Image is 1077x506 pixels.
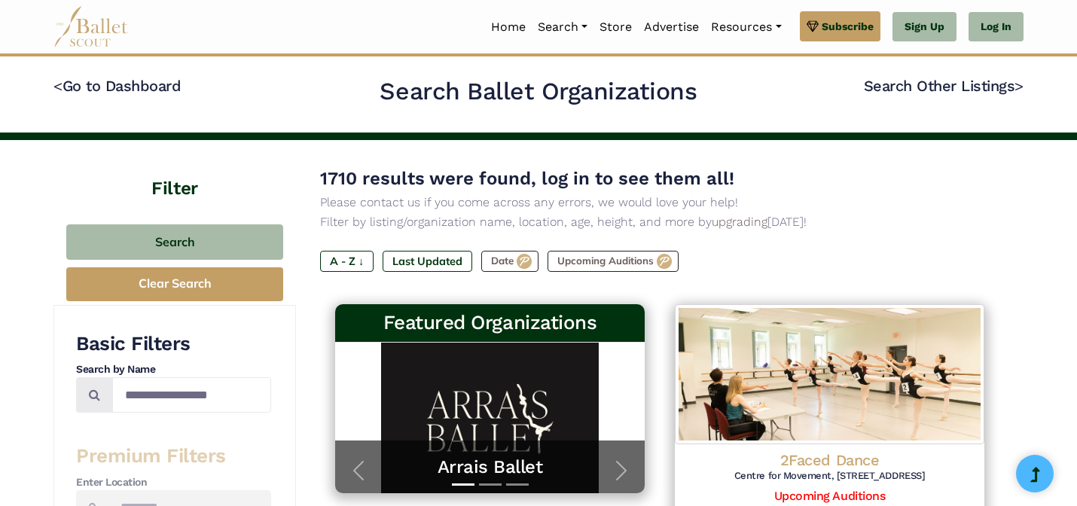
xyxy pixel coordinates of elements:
[864,77,1024,95] a: Search Other Listings>
[800,11,880,41] a: Subscribe
[452,476,474,493] button: Slide 1
[675,304,984,444] img: Logo
[687,470,972,483] h6: Centre for Movement, [STREET_ADDRESS]
[320,193,999,212] p: Please contact us if you come across any errors, we would love your help!
[532,11,593,43] a: Search
[112,377,271,413] input: Search by names...
[53,76,63,95] code: <
[822,18,874,35] span: Subscribe
[712,215,767,229] a: upgrading
[892,12,956,42] a: Sign Up
[485,11,532,43] a: Home
[969,12,1024,42] a: Log In
[76,444,271,469] h3: Premium Filters
[320,251,374,272] label: A - Z ↓
[66,267,283,301] button: Clear Search
[347,310,633,336] h3: Featured Organizations
[705,11,787,43] a: Resources
[593,11,638,43] a: Store
[320,212,999,232] p: Filter by listing/organization name, location, age, height, and more by [DATE]!
[76,362,271,377] h4: Search by Name
[506,476,529,493] button: Slide 3
[638,11,705,43] a: Advertise
[479,476,502,493] button: Slide 2
[383,251,472,272] label: Last Updated
[687,450,972,470] h4: 2Faced Dance
[807,18,819,35] img: gem.svg
[53,77,181,95] a: <Go to Dashboard
[548,251,679,272] label: Upcoming Auditions
[481,251,538,272] label: Date
[76,331,271,357] h3: Basic Filters
[53,140,296,202] h4: Filter
[774,489,885,503] a: Upcoming Auditions
[350,456,630,479] a: Arrais Ballet
[76,475,271,490] h4: Enter Location
[380,76,697,108] h2: Search Ballet Organizations
[320,168,734,189] span: 1710 results were found, log in to see them all!
[1014,76,1024,95] code: >
[66,224,283,260] button: Search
